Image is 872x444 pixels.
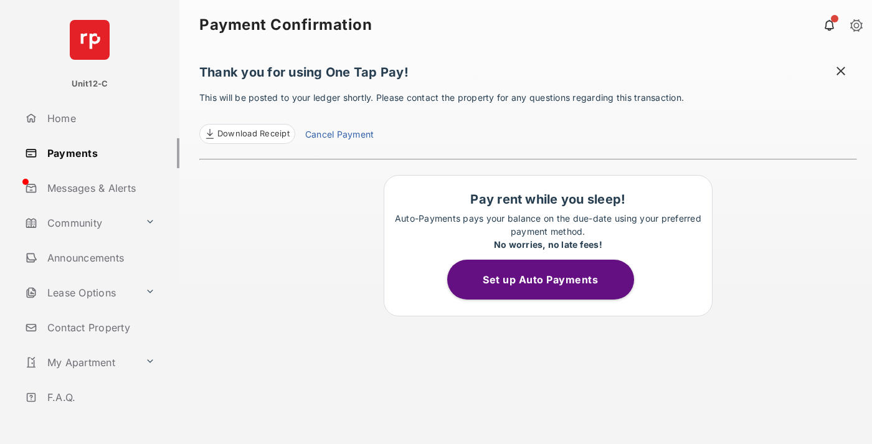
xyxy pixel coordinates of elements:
div: No worries, no late fees! [391,238,706,251]
a: Download Receipt [199,124,295,144]
h1: Pay rent while you sleep! [391,192,706,207]
p: Auto-Payments pays your balance on the due-date using your preferred payment method. [391,212,706,251]
a: My Apartment [20,347,140,377]
a: Messages & Alerts [20,173,179,203]
a: F.A.Q. [20,382,179,412]
a: Community [20,208,140,238]
p: Unit12-C [72,78,108,90]
button: Set up Auto Payments [447,260,634,300]
strong: Payment Confirmation [199,17,372,32]
a: Cancel Payment [305,128,374,144]
span: Download Receipt [217,128,290,140]
p: This will be posted to your ledger shortly. Please contact the property for any questions regardi... [199,91,857,144]
a: Home [20,103,179,133]
img: svg+xml;base64,PHN2ZyB4bWxucz0iaHR0cDovL3d3dy53My5vcmcvMjAwMC9zdmciIHdpZHRoPSI2NCIgaGVpZ2h0PSI2NC... [70,20,110,60]
a: Lease Options [20,278,140,308]
h1: Thank you for using One Tap Pay! [199,65,857,86]
a: Set up Auto Payments [447,273,649,286]
a: Announcements [20,243,179,273]
a: Payments [20,138,179,168]
a: Contact Property [20,313,179,342]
